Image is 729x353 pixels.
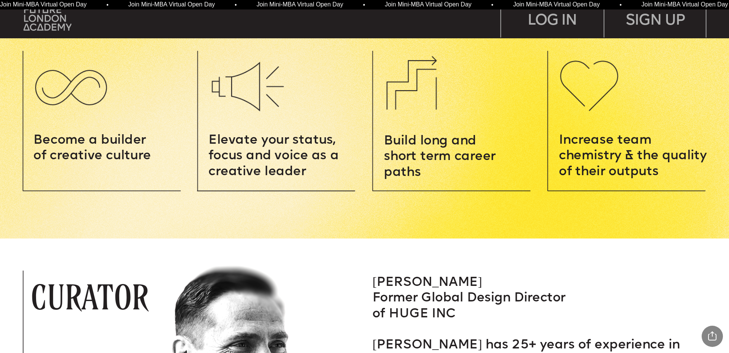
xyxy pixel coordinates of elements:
span: Increase team chemistry & the quality of their outputs [559,135,710,178]
span: • [106,2,108,8]
p: CURATOR [31,280,175,313]
span: Become a builder of creative culture [33,135,151,162]
img: upload-51ae066e-0f90-41ba-881f-c4255c84a1cd.png [207,53,289,119]
img: upload-f26ea118-97cc-4335-a210-bdb29c45e838.png [555,53,623,117]
span: [PERSON_NAME] [372,277,482,289]
img: upload-b55d2ad5-c170-4c4d-8f5f-abcc8db3e365.png [380,51,445,117]
span: • [619,2,621,8]
span: Former Global Design Director of HUGE INC [372,292,565,320]
img: upload-c195d102-87dd-44f7-b452-f953387b4252.png [26,53,117,118]
span: • [234,2,237,8]
span: • [491,2,493,8]
span: Build long and short term career paths [384,135,499,179]
span: • [362,2,364,8]
img: upload-bfdffa89-fac7-4f57-a443-c7c39906ba42.png [24,6,71,31]
div: Share [702,326,723,347]
span: Elevate your status, focus and voice as a creative leader [208,135,342,178]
